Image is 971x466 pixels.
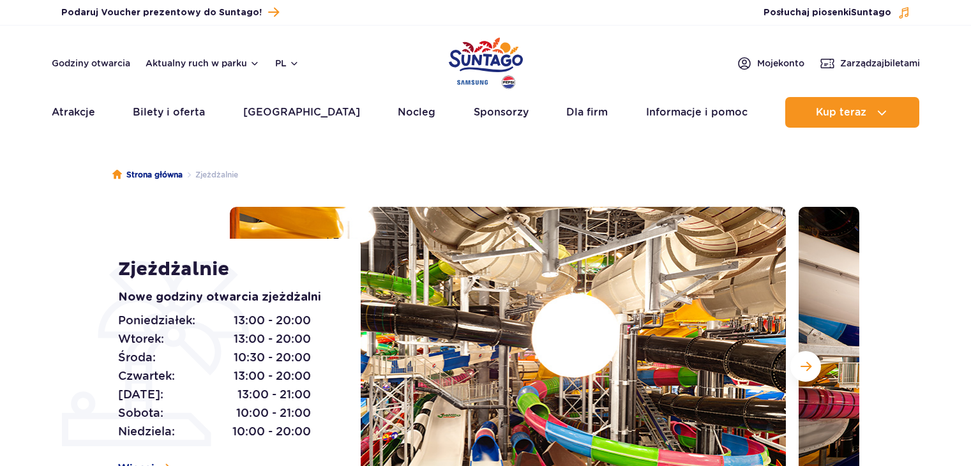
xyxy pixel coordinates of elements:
[61,4,279,21] a: Podaruj Voucher prezentowy do Suntago!
[243,97,360,128] a: [GEOGRAPHIC_DATA]
[234,312,311,329] span: 13:00 - 20:00
[737,56,804,71] a: Mojekonto
[118,289,332,306] p: Nowe godziny otwarcia zjeżdżalni
[232,423,311,440] span: 10:00 - 20:00
[112,169,183,181] a: Strona główna
[234,367,311,385] span: 13:00 - 20:00
[646,97,748,128] a: Informacje i pomoc
[234,349,311,366] span: 10:30 - 20:00
[790,351,821,382] button: Następny slajd
[785,97,919,128] button: Kup teraz
[449,32,523,91] a: Park of Poland
[474,97,529,128] a: Sponsorzy
[764,6,910,19] button: Posłuchaj piosenkiSuntago
[133,97,205,128] a: Bilety i oferta
[764,6,891,19] span: Posłuchaj piosenki
[118,386,163,403] span: [DATE]:
[52,57,130,70] a: Godziny otwarcia
[61,6,262,19] span: Podaruj Voucher prezentowy do Suntago!
[236,404,311,422] span: 10:00 - 21:00
[275,57,299,70] button: pl
[146,58,260,68] button: Aktualny ruch w parku
[118,349,156,366] span: Środa:
[398,97,435,128] a: Nocleg
[118,312,195,329] span: Poniedziałek:
[820,56,920,71] a: Zarządzajbiletami
[118,404,163,422] span: Sobota:
[118,367,175,385] span: Czwartek:
[118,330,164,348] span: Wtorek:
[840,57,920,70] span: Zarządzaj biletami
[757,57,804,70] span: Moje konto
[118,258,332,281] h1: Zjeżdżalnie
[851,8,891,17] span: Suntago
[234,330,311,348] span: 13:00 - 20:00
[816,107,866,118] span: Kup teraz
[183,169,238,181] li: Zjeżdżalnie
[52,97,95,128] a: Atrakcje
[118,423,175,440] span: Niedziela:
[237,386,311,403] span: 13:00 - 21:00
[566,97,608,128] a: Dla firm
